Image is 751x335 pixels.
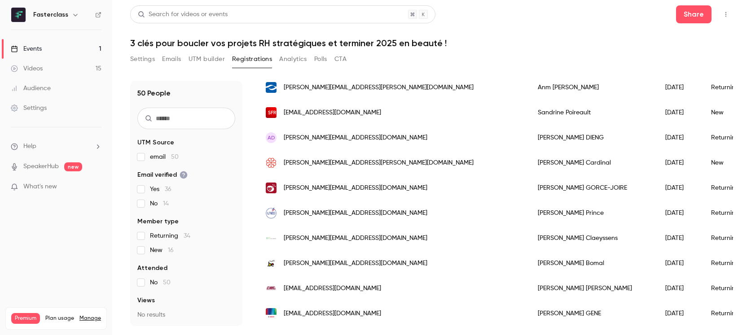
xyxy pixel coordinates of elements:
[45,315,74,322] span: Plan usage
[11,104,47,113] div: Settings
[137,264,167,273] span: Attended
[163,200,169,207] span: 14
[11,142,101,151] li: help-dropdown-opener
[266,258,277,269] img: police.belgium.eu
[266,208,277,218] img: groupe-uneo.fr
[11,44,42,53] div: Events
[112,57,137,63] div: Mots-clés
[150,152,179,161] span: email
[529,125,656,150] div: [PERSON_NAME] DIENG
[266,233,277,244] img: sciensano.be
[284,183,427,193] span: [PERSON_NAME][EMAIL_ADDRESS][DOMAIN_NAME]
[266,283,277,294] img: cmac.com
[137,88,171,99] h1: 50 People
[137,138,174,147] span: UTM Source
[150,278,171,287] span: No
[656,150,702,175] div: [DATE]
[529,200,656,226] div: [PERSON_NAME] Prince
[25,14,44,22] div: v 4.0.25
[284,259,427,268] span: [PERSON_NAME][EMAIL_ADDRESS][DOMAIN_NAME]
[11,8,26,22] img: Fasterclass
[676,5,711,23] button: Share
[33,10,68,19] h6: Fasterclass
[266,107,277,118] img: neuf.fr
[11,313,40,324] span: Premium
[529,175,656,200] div: [PERSON_NAME] GORCE-JOIRE
[137,296,155,305] span: Views
[284,83,474,92] span: [PERSON_NAME][EMAIL_ADDRESS][PERSON_NAME][DOMAIN_NAME]
[266,82,277,93] img: crl.com
[137,217,179,226] span: Member type
[656,125,702,150] div: [DATE]
[163,279,171,286] span: 50
[656,75,702,100] div: [DATE]
[11,64,43,73] div: Videos
[36,57,44,64] img: tab_domain_overview_orange.svg
[162,52,181,66] button: Emails
[150,199,169,208] span: No
[150,246,174,255] span: New
[284,158,474,168] span: [PERSON_NAME][EMAIL_ADDRESS][PERSON_NAME][DOMAIN_NAME]
[14,23,22,30] img: website_grey.svg
[529,301,656,326] div: [PERSON_NAME] GENE
[184,233,190,239] span: 34
[171,154,179,160] span: 50
[130,38,733,48] h1: 3 clés pour boucler vos projets RH stratégiques et terminer 2025 en beauté !
[46,57,69,63] div: Domaine
[130,52,155,66] button: Settings
[189,52,225,66] button: UTM builder
[656,175,702,200] div: [DATE]
[232,52,272,66] button: Registrations
[14,14,22,22] img: logo_orange.svg
[656,100,702,125] div: [DATE]
[656,276,702,301] div: [DATE]
[268,134,275,142] span: AD
[137,170,188,179] span: Email verified
[266,157,277,168] img: montreal.ca
[314,52,327,66] button: Polls
[150,185,171,194] span: Yes
[656,301,702,326] div: [DATE]
[137,310,235,319] p: No results
[656,251,702,276] div: [DATE]
[284,309,381,318] span: [EMAIL_ADDRESS][DOMAIN_NAME]
[23,23,101,30] div: Domaine: [DOMAIN_NAME]
[284,108,381,117] span: [EMAIL_ADDRESS][DOMAIN_NAME]
[284,209,427,218] span: [PERSON_NAME][EMAIL_ADDRESS][DOMAIN_NAME]
[150,231,190,240] span: Returning
[23,182,57,191] span: What's new
[284,234,427,243] span: [PERSON_NAME][EMAIL_ADDRESS][DOMAIN_NAME]
[11,84,51,93] div: Audience
[165,186,171,192] span: 36
[64,162,82,171] span: new
[334,52,347,66] button: CTA
[138,10,228,19] div: Search for videos or events
[529,251,656,276] div: [PERSON_NAME] Bomal
[23,162,59,171] a: SpeakerHub
[279,52,307,66] button: Analytics
[284,284,381,293] span: [EMAIL_ADDRESS][DOMAIN_NAME]
[529,75,656,100] div: Anm [PERSON_NAME]
[529,100,656,125] div: Sandrine Poireault
[656,200,702,226] div: [DATE]
[529,150,656,175] div: [PERSON_NAME] Cardinal
[529,276,656,301] div: [PERSON_NAME] [PERSON_NAME]
[529,226,656,251] div: [PERSON_NAME] Claeyssens
[266,308,277,319] img: fr.bosch.com
[168,247,174,253] span: 16
[656,226,702,251] div: [DATE]
[79,315,101,322] a: Manage
[102,57,109,64] img: tab_keywords_by_traffic_grey.svg
[266,183,277,193] img: limagrain.com
[284,133,427,143] span: [PERSON_NAME][EMAIL_ADDRESS][DOMAIN_NAME]
[23,142,36,151] span: Help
